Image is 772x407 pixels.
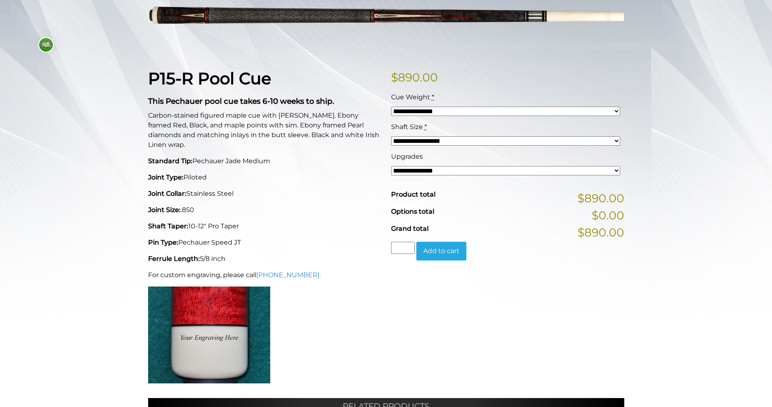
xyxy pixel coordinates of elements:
p: Carbon-stained figured maple cue with [PERSON_NAME]. Ebony framed Red, Black, and maple points wi... [148,111,381,150]
strong: Joint Collar: [148,190,186,197]
strong: Pin Type: [148,239,178,246]
strong: Joint Type: [148,173,184,181]
a: [PHONE_NUMBER]. [256,271,321,279]
span: $ [391,70,398,84]
span: $890.00 [577,224,624,241]
bdi: 890.00 [391,70,438,84]
strong: Joint Size: [148,206,181,214]
span: $0.00 [592,207,624,224]
p: 10-12" Pro Taper [148,221,381,231]
p: 5/8 inch [148,254,381,264]
strong: Ferrule Length: [148,255,200,263]
p: For custom engraving, please call [148,270,381,280]
span: Options total [391,208,434,215]
p: Pechauer Jade Medium [148,156,381,166]
span: Grand total [391,225,429,232]
span: Product total [391,190,435,198]
span: Upgrades [391,153,423,160]
span: $890.00 [577,190,624,207]
span: Shaft Size [391,123,423,131]
button: Add to cart [416,242,466,260]
p: Stainless Steel [148,189,381,199]
p: Piloted [148,173,381,182]
abbr: required [432,93,434,101]
strong: Shaft Taper: [148,222,188,230]
strong: Standard Tip: [148,157,192,165]
p: .850 [148,205,381,215]
input: Product quantity [391,242,415,254]
abbr: required [424,123,427,131]
span: Cue Weight [391,93,430,101]
strong: P15-R Pool Cue [148,68,271,88]
p: Pechauer Speed JT [148,238,381,247]
strong: This Pechauer pool cue takes 6-10 weeks to ship. [148,96,334,106]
